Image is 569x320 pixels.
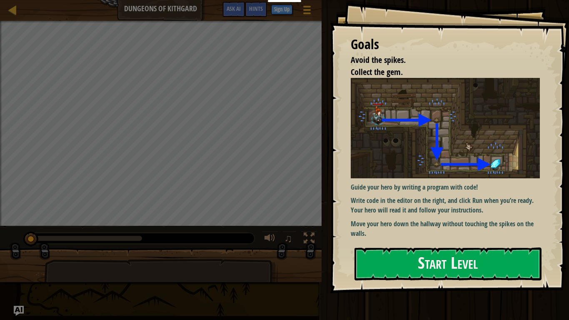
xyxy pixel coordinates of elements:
[14,306,24,316] button: Ask AI
[297,2,317,21] button: Show game menu
[222,2,245,17] button: Ask AI
[262,231,278,248] button: Adjust volume
[351,78,546,178] img: Dungeons of kithgard
[340,54,538,66] li: Avoid the spikes.
[351,219,546,238] p: Move your hero down the hallway without touching the spikes on the walls.
[301,231,317,248] button: Toggle fullscreen
[351,196,546,215] p: Write code in the editor on the right, and click Run when you’re ready. Your hero will read it an...
[354,247,542,280] button: Start Level
[249,5,263,12] span: Hints
[284,232,292,245] span: ♫
[282,231,297,248] button: ♫
[351,35,540,54] div: Goals
[340,66,538,78] li: Collect the gem.
[351,54,406,65] span: Avoid the spikes.
[271,5,292,15] button: Sign Up
[351,66,403,77] span: Collect the gem.
[351,182,546,192] p: Guide your hero by writing a program with code!
[227,5,241,12] span: Ask AI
